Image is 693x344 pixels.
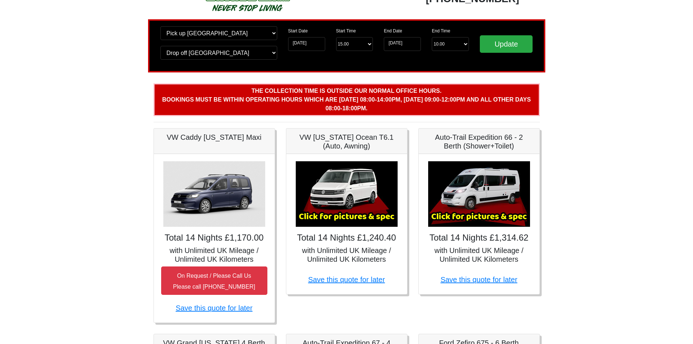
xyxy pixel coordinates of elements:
h5: VW [US_STATE] Ocean T6.1 (Auto, Awning) [294,133,400,150]
label: End Time [432,28,450,34]
input: Update [480,35,533,53]
a: Save this quote for later [308,276,385,284]
h5: Auto-Trail Expedition 66 - 2 Berth (Shower+Toilet) [426,133,532,150]
a: Save this quote for later [441,276,517,284]
img: Auto-Trail Expedition 66 - 2 Berth (Shower+Toilet) [428,161,530,227]
input: Return Date [384,37,421,51]
a: Save this quote for later [176,304,252,312]
input: Start Date [288,37,325,51]
label: Start Date [288,28,308,34]
h4: Total 14 Nights £1,240.40 [294,233,400,243]
b: The collection time is outside our normal office hours. Bookings must be within operating hours w... [162,88,531,111]
h4: Total 14 Nights £1,170.00 [161,233,267,243]
h4: Total 14 Nights £1,314.62 [426,233,532,243]
img: VW Caddy California Maxi [163,161,265,227]
small: On Request / Please Call Us Please call [PHONE_NUMBER] [173,273,255,290]
h5: VW Caddy [US_STATE] Maxi [161,133,267,142]
label: Start Time [336,28,356,34]
img: VW California Ocean T6.1 (Auto, Awning) [296,161,398,227]
h5: with Unlimited UK Mileage / Unlimited UK Kilometers [161,246,267,264]
label: End Date [384,28,402,34]
button: On Request / Please Call UsPlease call [PHONE_NUMBER] [161,266,267,295]
h5: with Unlimited UK Mileage / Unlimited UK Kilometers [294,246,400,264]
h5: with Unlimited UK Mileage / Unlimited UK Kilometers [426,246,532,264]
